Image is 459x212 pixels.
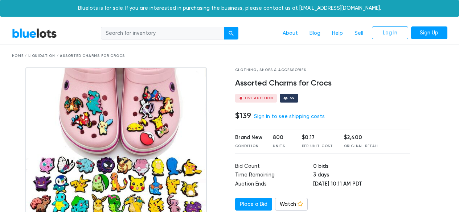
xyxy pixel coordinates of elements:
div: Live Auction [245,96,274,100]
div: Clothing, Shoes & Accessories [235,67,410,73]
a: Sign in to see shipping costs [254,113,325,120]
input: Search for inventory [101,27,224,40]
div: 800 [273,134,291,142]
h4: Assorted Charms for Crocs [235,79,410,88]
a: Watch [275,198,308,211]
div: Brand New [235,134,262,142]
td: 3 days [313,171,410,180]
div: Per Unit Cost [302,144,333,149]
a: Sell [349,26,369,40]
td: Auction Ends [235,180,313,189]
td: 0 bids [313,162,410,171]
div: $0.17 [302,134,333,142]
td: [DATE] 10:11 AM PDT [313,180,410,189]
div: Condition [235,144,262,149]
div: 69 [290,96,295,100]
a: Help [326,26,349,40]
a: BlueLots [12,28,57,38]
h4: $139 [235,111,251,120]
div: Original Retail [344,144,379,149]
div: Home / Liquidation / Assorted Charms for Crocs [12,53,447,59]
a: Sign Up [411,26,447,40]
a: Log In [372,26,408,40]
td: Bid Count [235,162,313,171]
div: Units [273,144,291,149]
a: Blog [304,26,326,40]
a: Place a Bid [235,198,272,211]
div: $2,400 [344,134,379,142]
td: Time Remaining [235,171,313,180]
a: About [277,26,304,40]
